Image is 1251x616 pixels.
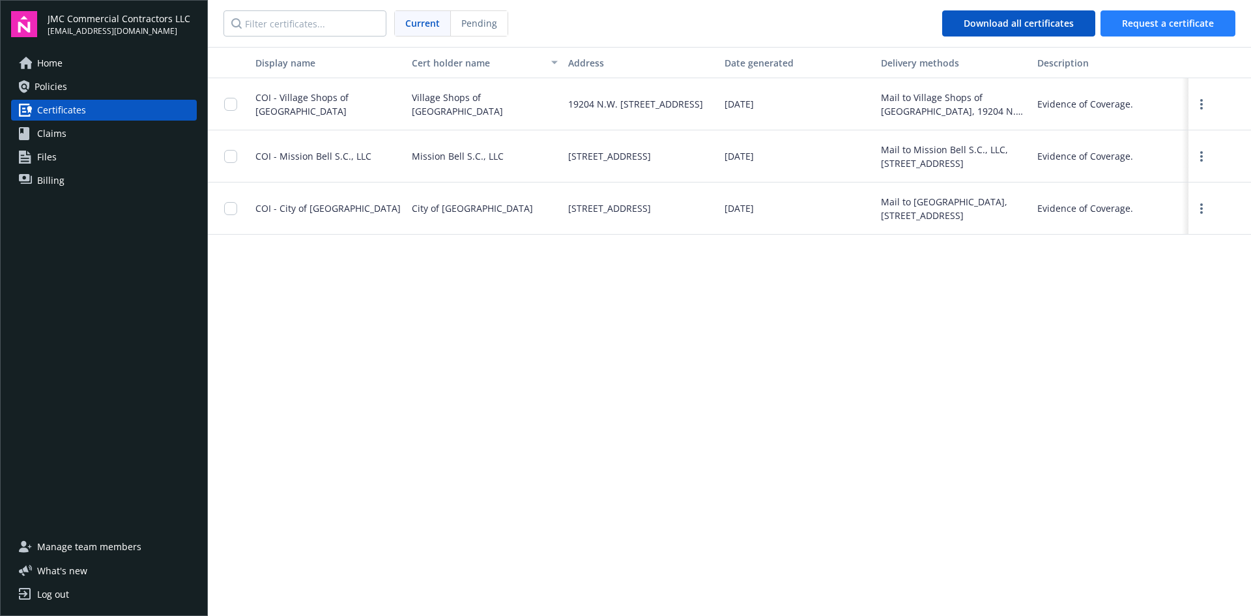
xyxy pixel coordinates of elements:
a: Files [11,147,197,168]
span: Files [37,147,57,168]
button: Description [1032,47,1188,78]
span: Current [405,16,440,30]
button: Request a certificate [1100,10,1235,37]
button: Delivery methods [876,47,1032,78]
button: JMC Commercial Contractors LLC[EMAIL_ADDRESS][DOMAIN_NAME] [48,11,197,37]
a: more [1194,96,1209,112]
div: Cert holder name [412,56,543,70]
img: navigator-logo.svg [11,11,37,37]
span: [STREET_ADDRESS] [568,149,651,163]
span: City of [GEOGRAPHIC_DATA] [412,201,533,215]
button: Download all certificates [942,10,1095,37]
div: Display name [255,56,401,70]
div: Evidence of Coverage. [1037,97,1133,111]
a: Policies [11,76,197,97]
div: Date generated [725,56,870,70]
span: [DATE] [725,97,754,111]
span: Home [37,53,63,74]
span: COI - Village Shops of [GEOGRAPHIC_DATA] [255,91,349,117]
div: Delivery methods [881,56,1027,70]
span: Pending [461,16,497,30]
a: Home [11,53,197,74]
div: Address [568,56,714,70]
input: Toggle Row Selected [224,98,237,111]
span: [DATE] [725,201,754,215]
span: Claims [37,123,66,144]
span: Policies [35,76,67,97]
span: Request a certificate [1122,17,1214,29]
button: Cert holder name [407,47,563,78]
div: Mail to Mission Bell S.C., LLC, [STREET_ADDRESS] [881,143,1027,170]
span: Certificates [37,100,86,121]
span: COI - Mission Bell S.C., LLC [255,150,371,162]
button: What's new [11,564,108,578]
span: Village Shops of [GEOGRAPHIC_DATA] [412,91,558,118]
div: Log out [37,584,69,605]
input: Toggle Row Selected [224,202,237,215]
div: Mail to [GEOGRAPHIC_DATA], [STREET_ADDRESS] [881,195,1027,222]
span: Mission Bell S.C., LLC [412,149,504,163]
span: Pending [451,11,508,36]
a: Claims [11,123,197,144]
div: Download all certificates [964,11,1074,36]
div: Evidence of Coverage. [1037,149,1133,163]
button: Address [563,47,719,78]
span: [STREET_ADDRESS] [568,201,651,215]
a: Certificates [11,100,197,121]
a: Manage team members [11,536,197,557]
button: Display name [250,47,407,78]
span: Billing [37,170,65,191]
span: Manage team members [37,536,141,557]
span: [DATE] [725,149,754,163]
button: Date generated [719,47,876,78]
div: Description [1037,56,1183,70]
div: Mail to Village Shops of [GEOGRAPHIC_DATA], 19204 N.W. [STREET_ADDRESS] [881,91,1027,118]
span: COI - City of [GEOGRAPHIC_DATA] [255,202,401,214]
div: Evidence of Coverage. [1037,201,1133,215]
span: JMC Commercial Contractors LLC [48,12,190,25]
span: What ' s new [37,564,87,578]
a: more [1194,201,1209,216]
span: [EMAIL_ADDRESS][DOMAIN_NAME] [48,25,190,37]
span: 19204 N.W. [STREET_ADDRESS] [568,97,703,111]
input: Filter certificates... [223,10,386,37]
a: Billing [11,170,197,191]
a: more [1194,149,1209,164]
input: Toggle Row Selected [224,150,237,163]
